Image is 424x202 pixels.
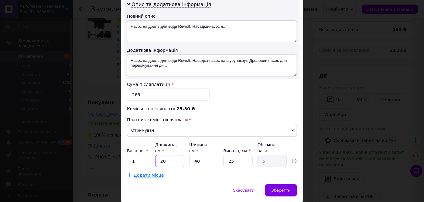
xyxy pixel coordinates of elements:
[127,124,297,137] span: Отримувач
[127,82,170,87] label: Сума післяплати
[134,173,164,178] span: Додати місце
[189,142,209,153] label: Ширина, см
[127,55,297,76] textarea: Насос на дриль для води Rewolt, Насадка-насос на шурупокрут, Дрелевий насос для перекачування ди...
[177,106,195,111] span: 25.30 ₴
[272,188,291,193] span: Зберегти
[155,142,177,153] label: Довжина, см
[233,188,254,193] span: Скасувати
[127,106,297,112] div: Комісія за післяплату:
[127,20,297,42] textarea: Насос на дриль для води Rewolt, Насадка-насос н...
[127,13,297,19] div: Повний опис
[127,148,148,153] label: Вага, кг
[127,117,188,122] span: Платник комісії післяплати
[127,47,297,53] div: Додаткова інформація
[223,148,251,153] label: Висота, см
[258,142,287,154] div: Об'ємна вага
[132,2,211,8] span: Опис та додаткова інформація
